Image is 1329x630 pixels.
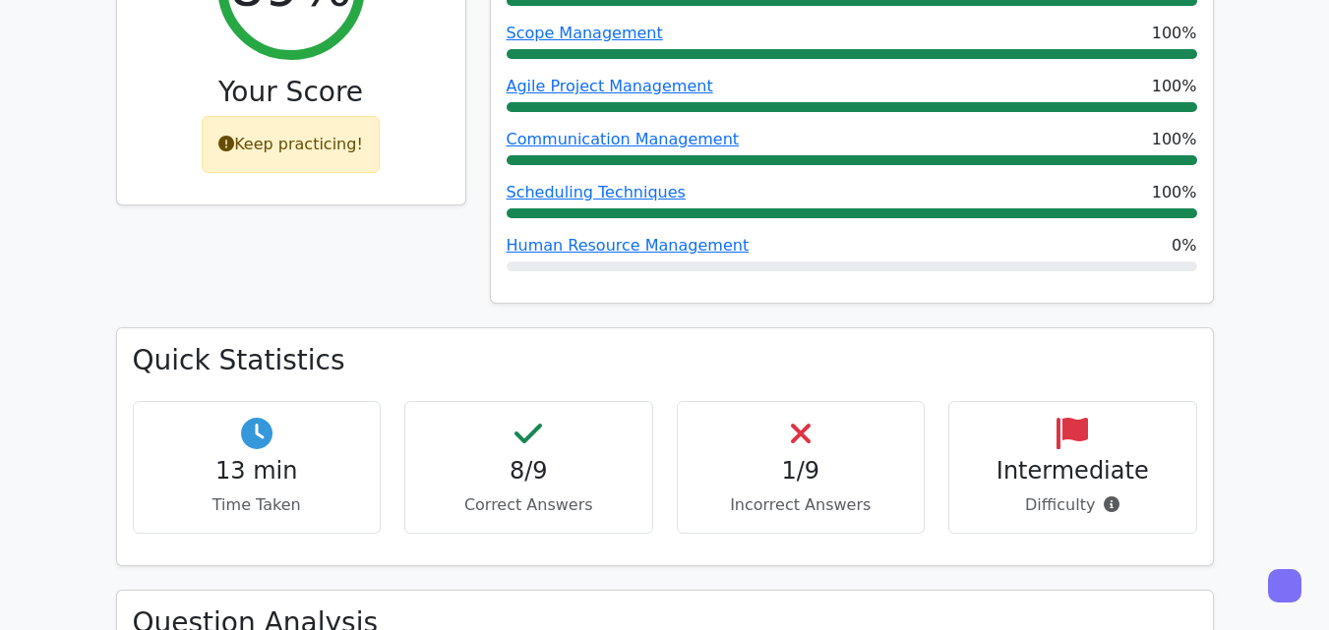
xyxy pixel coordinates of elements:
p: Time Taken [150,493,365,517]
h3: Your Score [133,76,450,109]
h4: 8/9 [421,457,636,486]
a: Human Resource Management [507,236,750,255]
div: Keep practicing! [202,116,380,173]
span: 0% [1172,234,1196,258]
a: Agile Project Management [507,77,713,95]
h4: Intermediate [965,457,1180,486]
span: 100% [1152,181,1197,204]
h4: 13 min [150,457,365,486]
span: 100% [1152,22,1197,45]
p: Difficulty [965,493,1180,517]
a: Scope Management [507,24,663,42]
span: 100% [1152,75,1197,98]
span: 100% [1152,128,1197,151]
a: Scheduling Techniques [507,183,686,201]
p: Incorrect Answers [694,493,909,517]
h3: Quick Statistics [133,344,1197,377]
a: Communication Management [507,130,740,148]
h4: 1/9 [694,457,909,486]
p: Correct Answers [421,493,636,517]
